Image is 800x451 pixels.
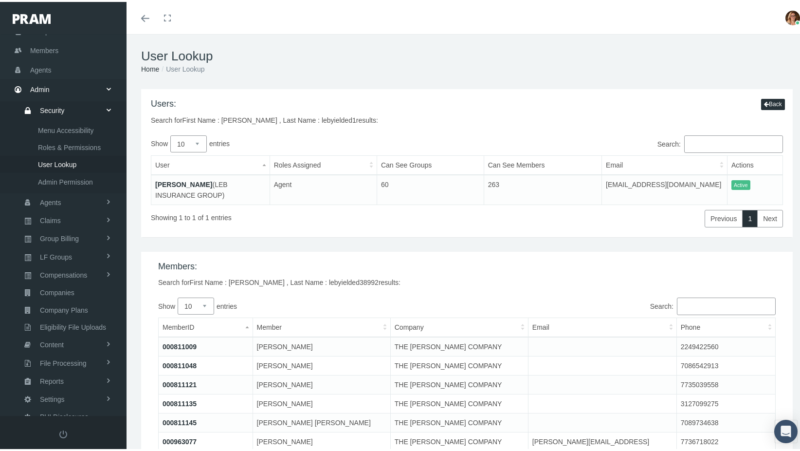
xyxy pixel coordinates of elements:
[390,355,528,374] td: THE [PERSON_NAME] COMPANY
[40,192,61,209] span: Agents
[360,277,379,284] span: 38992
[676,316,775,336] th: Phone: activate to sort column ascending
[40,317,106,334] span: Eligibility File Uploads
[676,355,775,374] td: 7086542913
[163,341,197,349] a: 000811009
[159,316,253,336] th: MemberID: activate to sort column descending
[377,173,484,203] td: 60
[151,97,378,108] h4: Users:
[170,133,207,150] select: Showentries
[158,260,776,270] h4: Members:
[163,436,197,444] a: 000963077
[40,300,88,317] span: Company Plans
[270,153,377,173] th: Roles Assigned: activate to sort column ascending
[38,154,76,171] span: User Lookup
[155,179,212,187] a: [PERSON_NAME]
[731,178,750,188] span: Active
[676,335,775,355] td: 2249422560
[757,208,783,225] a: Next
[151,133,467,150] label: Show entries
[163,398,197,406] a: 000811135
[40,335,64,351] span: Content
[40,407,89,423] span: PHI Disclosures
[40,100,65,117] span: Security
[38,172,93,188] span: Admin Permission
[705,208,743,225] a: Previous
[158,296,467,313] label: Show entries
[141,47,793,62] h1: User Lookup
[158,275,776,286] div: Search for yielded results:
[163,360,197,368] a: 000811048
[528,316,676,336] th: Email: activate to sort column ascending
[684,133,783,151] input: Search:
[30,39,58,58] span: Members
[163,417,197,425] a: 000811145
[182,114,331,122] span: First Name : [PERSON_NAME] , Last Name : leb
[484,153,601,173] th: Can See Members
[253,393,390,412] td: [PERSON_NAME]
[159,62,204,73] li: User Lookup
[38,137,101,154] span: Roles & Permissions
[151,113,378,124] div: Search for yielded results:
[253,412,390,431] td: [PERSON_NAME] [PERSON_NAME]
[352,114,356,122] span: 1
[390,316,528,336] th: Company: activate to sort column ascending
[40,247,72,263] span: LF Groups
[253,374,390,393] td: [PERSON_NAME]
[13,12,51,22] img: PRAM_20_x_78.png
[40,210,61,227] span: Claims
[390,335,528,355] td: THE [PERSON_NAME] COMPANY
[602,153,727,173] th: Email: activate to sort column ascending
[40,265,87,282] span: Compensations
[253,335,390,355] td: [PERSON_NAME]
[40,389,65,406] span: Settings
[727,153,782,173] th: Actions
[484,173,601,203] td: 263
[377,153,484,173] th: Can See Groups
[390,393,528,412] td: THE [PERSON_NAME] COMPANY
[163,379,197,387] a: 000811121
[40,282,74,299] span: Companies
[467,296,776,313] label: Search:
[677,296,776,313] input: Search:
[676,412,775,431] td: 7089734638
[178,296,214,313] select: Showentries
[151,173,270,203] td: (LEB INSURANCE GROUP)
[40,371,64,388] span: Reports
[38,120,93,137] span: Menu Accessibility
[774,418,798,441] div: Open Intercom Messenger
[390,412,528,431] td: THE [PERSON_NAME] COMPANY
[30,59,52,77] span: Agents
[40,353,87,370] span: File Processing
[30,78,50,97] span: Admin
[467,133,783,151] label: Search:
[190,277,338,284] span: First Name : [PERSON_NAME] , Last Name : leb
[676,374,775,393] td: 7735039558
[270,173,377,203] td: Agent
[151,153,270,173] th: User: activate to sort column descending
[742,208,758,225] a: 1
[40,228,79,245] span: Group Billing
[253,355,390,374] td: [PERSON_NAME]
[253,316,390,336] th: Member: activate to sort column ascending
[390,374,528,393] td: THE [PERSON_NAME] COMPANY
[141,63,159,71] a: Home
[761,97,785,108] button: Back
[602,173,727,203] td: [EMAIL_ADDRESS][DOMAIN_NAME]
[676,393,775,412] td: 3127099275
[785,9,800,23] img: S_Profile_Picture_2.jpg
